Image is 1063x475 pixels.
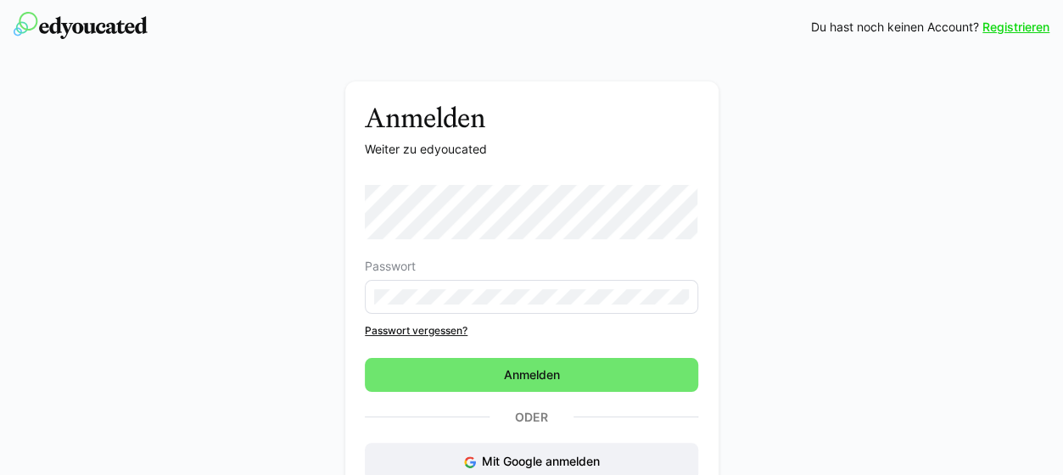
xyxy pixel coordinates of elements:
span: Passwort [365,260,416,273]
a: Registrieren [982,19,1049,36]
p: Weiter zu edyoucated [365,141,698,158]
button: Anmelden [365,358,698,392]
a: Passwort vergessen? [365,324,698,338]
span: Anmelden [501,366,562,383]
img: edyoucated [14,12,148,39]
span: Mit Google anmelden [482,454,600,468]
p: Oder [490,405,573,429]
h3: Anmelden [365,102,698,134]
span: Du hast noch keinen Account? [811,19,979,36]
